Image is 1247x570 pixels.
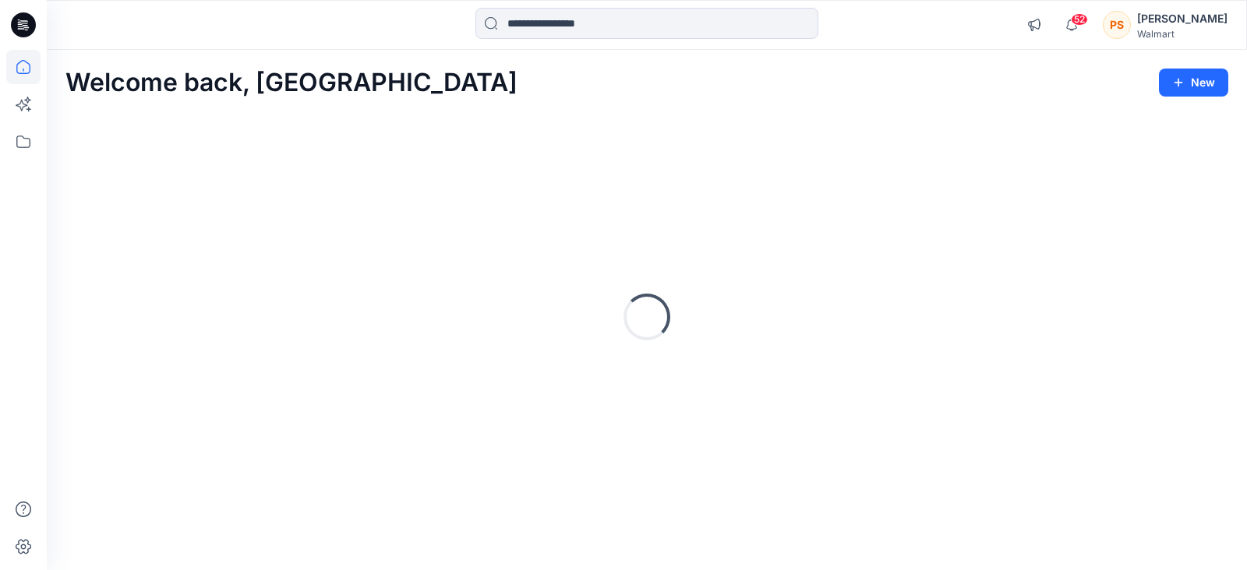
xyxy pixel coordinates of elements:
[1159,69,1228,97] button: New
[1137,28,1228,40] div: Walmart
[1103,11,1131,39] div: PS
[1137,9,1228,28] div: [PERSON_NAME]
[65,69,518,97] h2: Welcome back, [GEOGRAPHIC_DATA]
[1071,13,1088,26] span: 52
